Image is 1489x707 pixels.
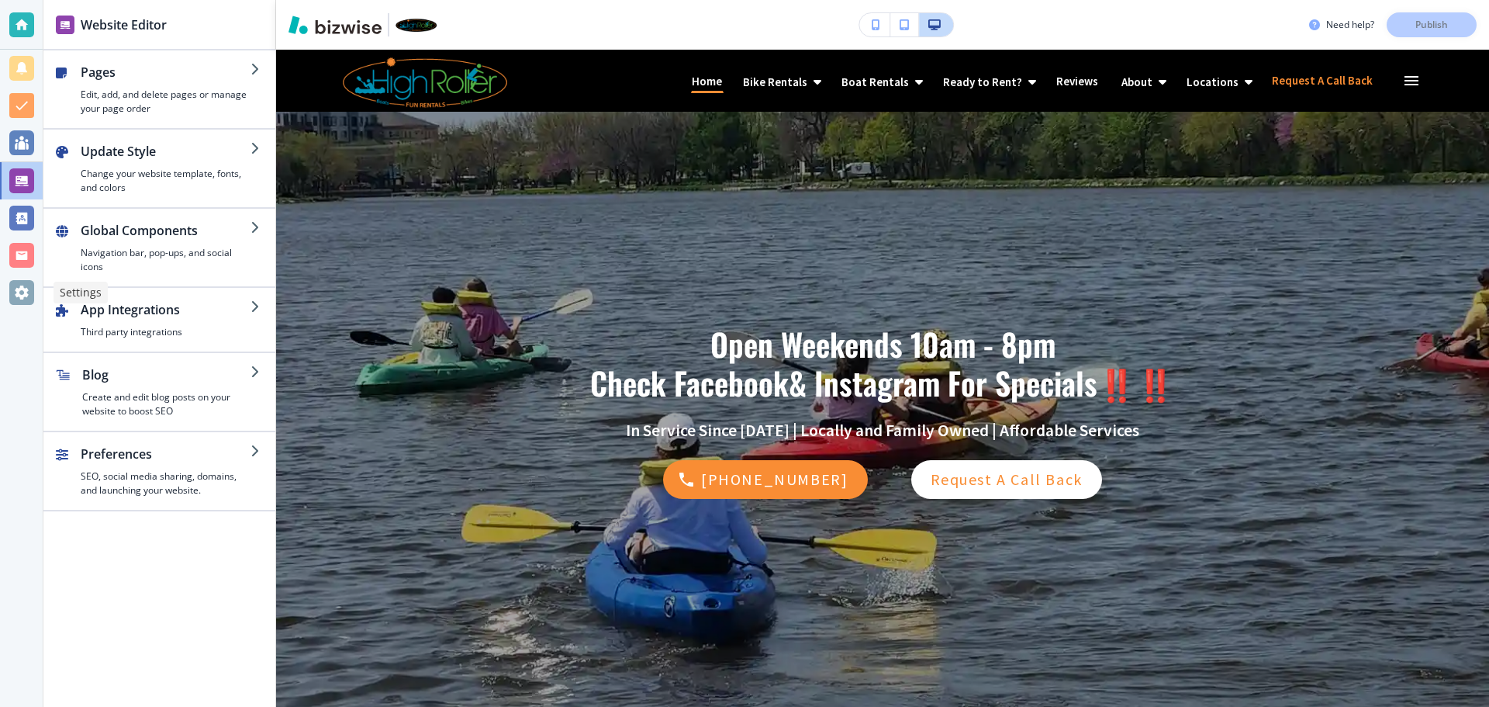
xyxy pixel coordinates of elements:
div: Boat Rentals [841,68,942,93]
p: Boat Rentals [841,76,909,88]
div: Bike Rentals [742,68,841,93]
img: editor icon [56,16,74,34]
p: Open Weekends 10am - 8pm [590,325,1175,364]
p: Request A Call Back [1272,71,1376,91]
p: [PHONE_NUMBER] [701,467,848,492]
h4: Create and edit blog posts on your website to boost SEO [82,390,250,418]
h4: Edit, add, and delete pages or manage your page order [81,88,250,116]
a: [PHONE_NUMBER] [663,460,867,499]
button: PreferencesSEO, social media sharing, domains, and launching your website. [43,432,275,510]
h2: Blog [82,366,250,384]
img: Bizwise Logo [288,16,382,34]
p: About [1121,76,1152,88]
p: Locations [1187,76,1239,88]
button: PagesEdit, add, and delete pages or manage your page order [43,50,275,128]
p: Settings [60,285,102,300]
p: Bike Rentals [743,76,807,88]
h4: Change your website template, fonts, and colors [81,167,250,195]
p: Check Facebook& Instagram For Specials‼️‼️ [590,364,1175,403]
p: Request A Call Back [931,467,1083,492]
p: Reviews [1056,75,1101,87]
span: In Service Since [DATE] | Locally and Family Owned | Affordable Services [626,420,1139,441]
div: Ready to Rent? [942,68,1055,93]
img: High Roller Fun Rentals [337,50,569,112]
h2: Preferences [81,445,250,463]
h4: SEO, social media sharing, domains, and launching your website. [81,470,250,497]
div: Locations [1186,68,1272,93]
button: Global ComponentsNavigation bar, pop-ups, and social icons [43,209,275,286]
p: Ready to Rent? [943,76,1022,88]
button: App IntegrationsThird party integrations [43,288,275,352]
h2: App Integrations [81,300,250,319]
h2: Pages [81,63,250,81]
h2: Global Components [81,221,250,240]
button: Toggle hamburger navigation menu [1394,64,1429,98]
p: Home [692,75,723,87]
h3: Need help? [1326,18,1374,32]
button: BlogCreate and edit blog posts on your website to boost SEO [43,353,275,431]
img: Your Logo [396,18,437,33]
h4: Third party integrations [81,325,250,339]
button: Update StyleChange your website template, fonts, and colors [43,130,275,207]
h2: Update Style [81,142,250,161]
div: Request A Call Back [911,460,1102,499]
h2: Website Editor [81,16,167,34]
h4: Navigation bar, pop-ups, and social icons [81,246,250,274]
div: About [1121,68,1186,93]
div: (262) 524-4008 [663,460,867,499]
